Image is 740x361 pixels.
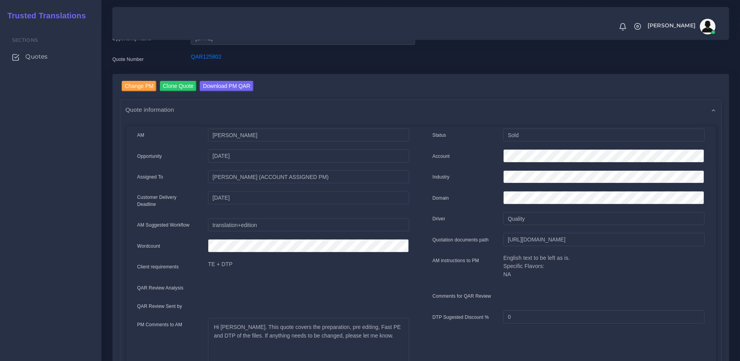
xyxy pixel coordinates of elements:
p: English text to be left as is. Specific Flavors: NA [503,254,704,279]
label: Customer Delivery Deadline [137,194,197,208]
span: Quote information [126,105,174,114]
input: Clone Quote [160,81,197,91]
span: Sections [12,37,38,43]
label: Client requirements [137,263,179,270]
label: AM Suggested Workflow [137,222,190,229]
label: Assigned To [137,173,163,180]
label: Domain [433,195,449,202]
span: [PERSON_NAME] [648,23,696,28]
input: pm [208,170,409,184]
label: Industry [433,173,450,180]
label: AM [137,132,144,139]
label: Driver [433,215,445,222]
label: QAR Review Sent by [137,303,182,310]
img: avatar [700,19,715,34]
label: DTP Sugested Discount % [433,314,489,321]
label: Status [433,132,446,139]
span: Quotes [25,52,48,61]
a: QAR125802 [191,54,221,60]
input: Download PM QAR [200,81,253,91]
a: [PERSON_NAME]avatar [644,19,718,34]
input: Change PM [122,81,157,91]
p: TE + DTP [208,260,409,268]
label: AM instructions to PM [433,257,479,264]
a: Trusted Translations [2,9,86,22]
h2: Trusted Translations [2,11,86,20]
label: Quotation documents path [433,236,489,243]
label: Comments for QAR Review [433,293,491,300]
div: Quote information [120,100,722,120]
label: Opportunity [137,153,162,160]
label: QAR Review Analysis [137,284,184,291]
label: Account [433,153,450,160]
label: PM Comments to AM [137,321,183,328]
label: Quote Number [112,56,144,63]
a: Quotes [6,48,96,65]
label: Wordcount [137,243,160,250]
